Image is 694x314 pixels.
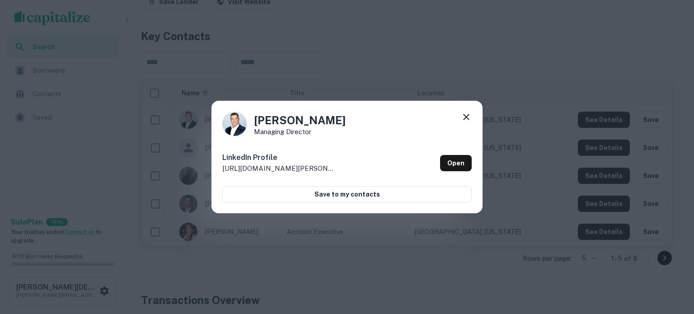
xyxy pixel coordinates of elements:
h4: [PERSON_NAME] [254,112,346,128]
img: 1694454687787 [222,112,247,136]
a: Open [440,155,472,171]
h6: LinkedIn Profile [222,152,335,163]
p: Managing Director [254,128,346,135]
p: [URL][DOMAIN_NAME][PERSON_NAME] [222,163,335,174]
button: Save to my contacts [222,186,472,202]
iframe: Chat Widget [649,242,694,285]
